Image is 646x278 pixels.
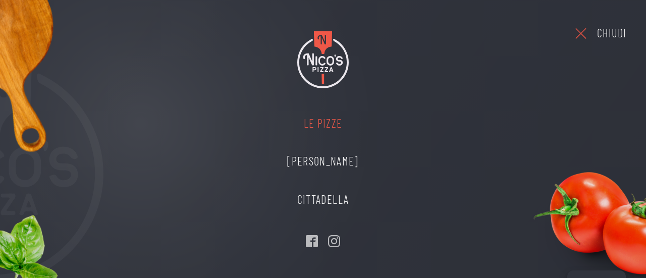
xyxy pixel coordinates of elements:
div: Chiudi [597,24,627,42]
a: Cittadella [277,181,368,219]
a: Chiudi [573,19,627,47]
a: [PERSON_NAME] [277,142,368,181]
a: Le Pizze [277,104,368,143]
img: Nico's Pizza Logo Colori [297,31,349,88]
